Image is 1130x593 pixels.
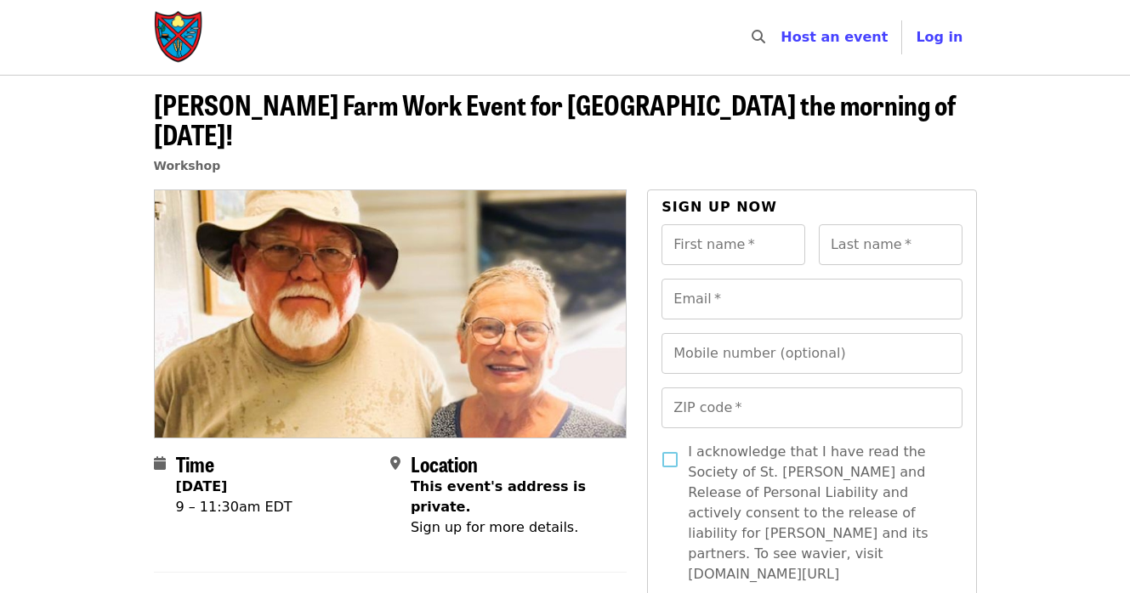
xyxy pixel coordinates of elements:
[662,333,962,374] input: Mobile number (optional)
[411,519,578,535] span: Sign up for more details.
[154,455,166,472] i: calendar icon
[176,478,228,494] strong: [DATE]
[662,224,805,265] input: First name
[154,159,221,172] a: Workshop
[775,17,789,58] input: Search
[902,20,976,54] button: Log in
[411,478,586,515] span: This event's address is private.
[155,190,627,437] img: Walker Farm Work Event for Durham Academy the morning of 8/29/2025! organized by Society of St. A...
[662,199,777,215] span: Sign up now
[154,84,956,154] span: [PERSON_NAME] Farm Work Event for [GEOGRAPHIC_DATA] the morning of [DATE]!
[176,449,214,478] span: Time
[662,279,962,319] input: Email
[176,497,292,517] div: 9 – 11:30am EDT
[916,29,962,45] span: Log in
[662,387,962,428] input: ZIP code
[781,29,888,45] a: Host an event
[390,455,400,472] i: map-marker-alt icon
[688,442,948,585] span: I acknowledge that I have read the Society of St. [PERSON_NAME] and Release of Personal Liability...
[154,10,205,65] img: Society of St. Andrew - Home
[819,224,962,265] input: Last name
[411,449,478,478] span: Location
[752,29,765,45] i: search icon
